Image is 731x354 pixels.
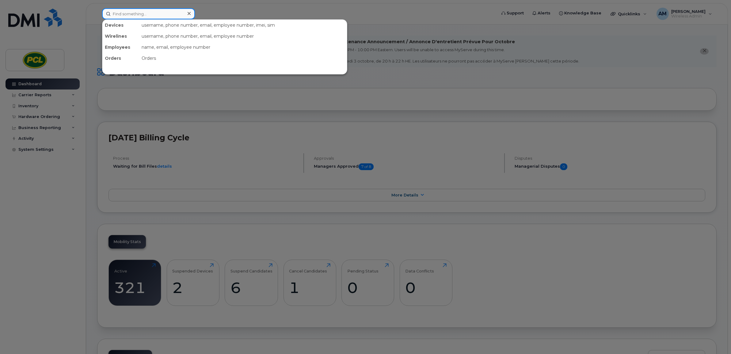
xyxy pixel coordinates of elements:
div: username, phone number, email, employee number [139,31,347,42]
div: Devices [102,20,139,31]
div: Employees [102,42,139,53]
div: Wirelines [102,31,139,42]
div: name, email, employee number [139,42,347,53]
div: Orders [102,53,139,64]
div: username, phone number, email, employee number, imei, sim [139,20,347,31]
div: Orders [139,53,347,64]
